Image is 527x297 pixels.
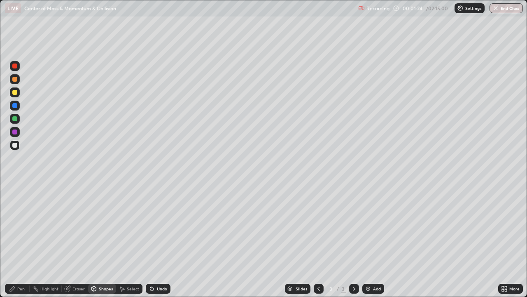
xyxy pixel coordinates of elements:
div: Shapes [99,287,113,291]
p: Settings [465,6,481,10]
div: 3 [327,286,335,291]
div: Undo [157,287,167,291]
div: Highlight [40,287,58,291]
button: End Class [490,3,523,13]
div: Pen [17,287,25,291]
p: Recording [366,5,389,12]
div: / [337,286,339,291]
div: Slides [296,287,307,291]
p: Center of Mass & Momentum & Collision [24,5,116,12]
img: add-slide-button [365,285,371,292]
img: end-class-cross [492,5,499,12]
div: Select [127,287,139,291]
div: Add [373,287,381,291]
img: class-settings-icons [457,5,464,12]
div: Eraser [72,287,85,291]
div: 3 [341,285,346,292]
div: More [509,287,520,291]
p: LIVE [7,5,19,12]
img: recording.375f2c34.svg [358,5,365,12]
